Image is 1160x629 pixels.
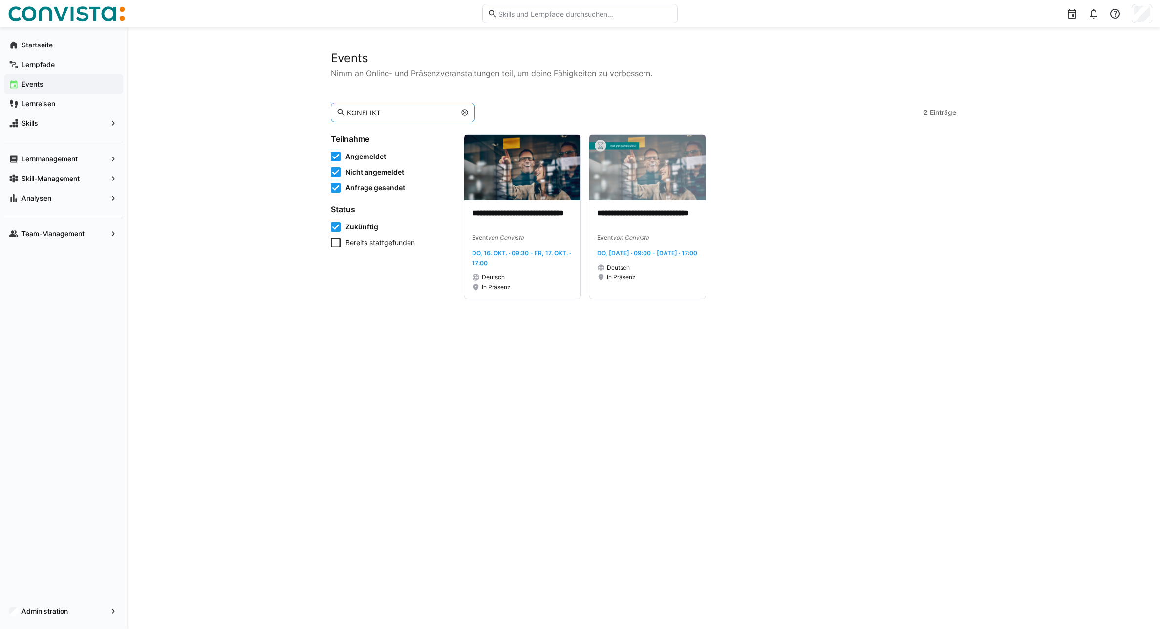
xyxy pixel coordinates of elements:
[345,222,378,232] span: Zukünftig
[345,167,404,177] span: Nicht angemeldet
[597,234,613,241] span: Event
[607,264,630,271] span: Deutsch
[472,234,488,241] span: Event
[589,135,706,200] img: image
[482,283,511,291] span: In Präsenz
[472,249,571,267] span: Do, 16. Okt. · 09:30 - Fr, 17. Okt. · 17:00
[331,67,956,79] p: Nimm an Online- und Präsenzveranstaltungen teil, um deine Fähigkeiten zu verbessern.
[607,273,636,281] span: In Präsenz
[488,234,524,241] span: von Convista
[331,204,452,214] h4: Status
[346,108,456,117] input: Suche Events
[597,249,697,257] span: Do, [DATE] · 09:00 - [DATE] · 17:00
[613,234,649,241] span: von Convista
[345,183,405,193] span: Anfrage gesendet
[345,152,386,161] span: Angemeldet
[930,108,956,117] span: Einträge
[345,238,415,247] span: Bereits stattgefunden
[331,51,956,66] h2: Events
[924,108,928,117] span: 2
[331,134,452,144] h4: Teilnahme
[464,135,580,200] img: image
[497,9,672,18] input: Skills und Lernpfade durchsuchen…
[482,273,505,281] span: Deutsch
